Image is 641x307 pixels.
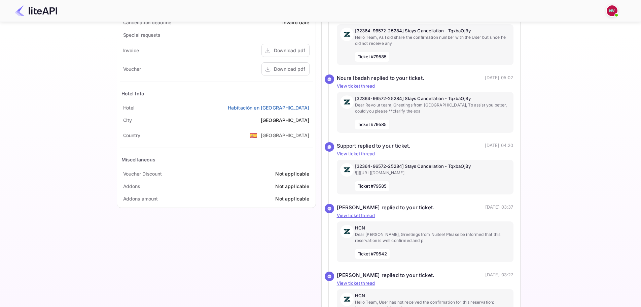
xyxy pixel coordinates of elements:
p: View ticket thread [337,280,513,287]
div: [GEOGRAPHIC_DATA] [261,132,310,139]
img: AwvSTEc2VUhQAAAAAElFTkSuQmCC [340,293,354,306]
span: Ticket #79585 [355,52,390,62]
div: Not applicable [275,183,309,190]
div: Special requests [123,31,161,38]
div: Addons [123,183,140,190]
p: [DATE] 03:27 [485,272,513,279]
div: Not applicable [275,195,309,202]
span: United States [250,129,257,141]
p: ![]([URL][DOMAIN_NAME] [355,170,510,176]
p: HCN [355,293,510,299]
img: Nicholas Valbusa [607,5,617,16]
div: Support replied to your ticket. [337,142,411,150]
p: View ticket thread [337,212,513,219]
div: Voucher Discount [123,170,162,177]
p: HCN [355,225,510,232]
p: [DATE] 04:20 [485,142,513,150]
p: View ticket thread [337,151,513,157]
div: Cancellation deadline [123,19,171,26]
p: [32364-96572-25284] Stays Cancellation - TqxbaOjBy [355,95,510,102]
div: Noura Ibadah replied to your ticket. [337,74,424,82]
div: Country [123,132,140,139]
p: [DATE] 03:37 [485,204,513,212]
p: Hello Team, As I did share the confirmation number with the User but since he did not receive any [355,34,510,47]
img: AwvSTEc2VUhQAAAAAElFTkSuQmCC [340,95,354,109]
div: Invoice [123,47,139,54]
span: Ticket #79542 [355,249,390,259]
img: AwvSTEc2VUhQAAAAAElFTkSuQmCC [340,225,354,238]
div: Miscellaneous [121,156,156,163]
img: LiteAPI Logo [15,5,57,16]
div: Hotel Info [121,90,145,97]
div: City [123,117,132,124]
p: [32364-96572-25284] Stays Cancellation - TqxbaOjBy [355,163,510,170]
p: Dear [PERSON_NAME], Greetings from Nuitee! Please be informed that this reservation is well confi... [355,232,510,244]
span: Ticket #79585 [355,181,390,191]
p: [32364-96572-25284] Stays Cancellation - TqxbaOjBy [355,28,510,34]
div: [PERSON_NAME] replied to your ticket. [337,204,435,212]
div: Hotel [123,104,135,111]
div: Addons amount [123,195,158,202]
div: [GEOGRAPHIC_DATA] [261,117,310,124]
div: Download pdf [274,47,305,54]
a: Habitación en [GEOGRAPHIC_DATA] [228,104,310,111]
p: [DATE] 05:02 [485,74,513,82]
div: Download pdf [274,65,305,72]
span: Ticket #79585 [355,120,390,130]
img: AwvSTEc2VUhQAAAAAElFTkSuQmCC [340,163,354,177]
div: Voucher [123,65,141,72]
div: Not applicable [275,170,309,177]
p: Dear Revolut team, Greetings from [GEOGRAPHIC_DATA], To assist you better, could you please **cla... [355,102,510,114]
img: AwvSTEc2VUhQAAAAAElFTkSuQmCC [340,28,354,41]
div: Invalid date [282,19,310,26]
p: View ticket thread [337,83,513,90]
div: [PERSON_NAME] replied to your ticket. [337,272,435,279]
